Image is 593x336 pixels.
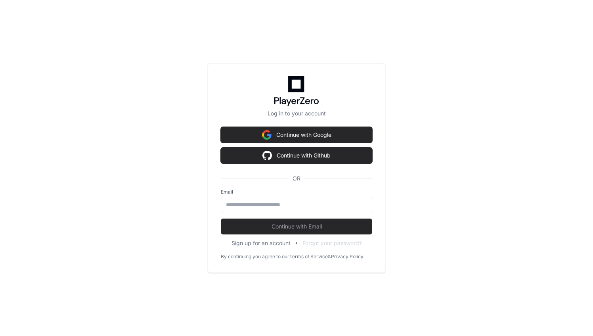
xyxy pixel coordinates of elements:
label: Email [221,189,372,195]
button: Forgot your password? [302,239,362,247]
div: By continuing you agree to our [221,253,289,260]
button: Continue with Google [221,127,372,143]
button: Continue with Github [221,148,372,163]
button: Sign up for an account [231,239,291,247]
p: Log in to your account [221,109,372,117]
img: Sign in with google [262,127,272,143]
span: OR [289,175,304,182]
button: Continue with Email [221,219,372,234]
a: Terms of Service [289,253,328,260]
img: Sign in with google [262,148,272,163]
span: Continue with Email [221,223,372,230]
a: Privacy Policy. [331,253,364,260]
div: & [328,253,331,260]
